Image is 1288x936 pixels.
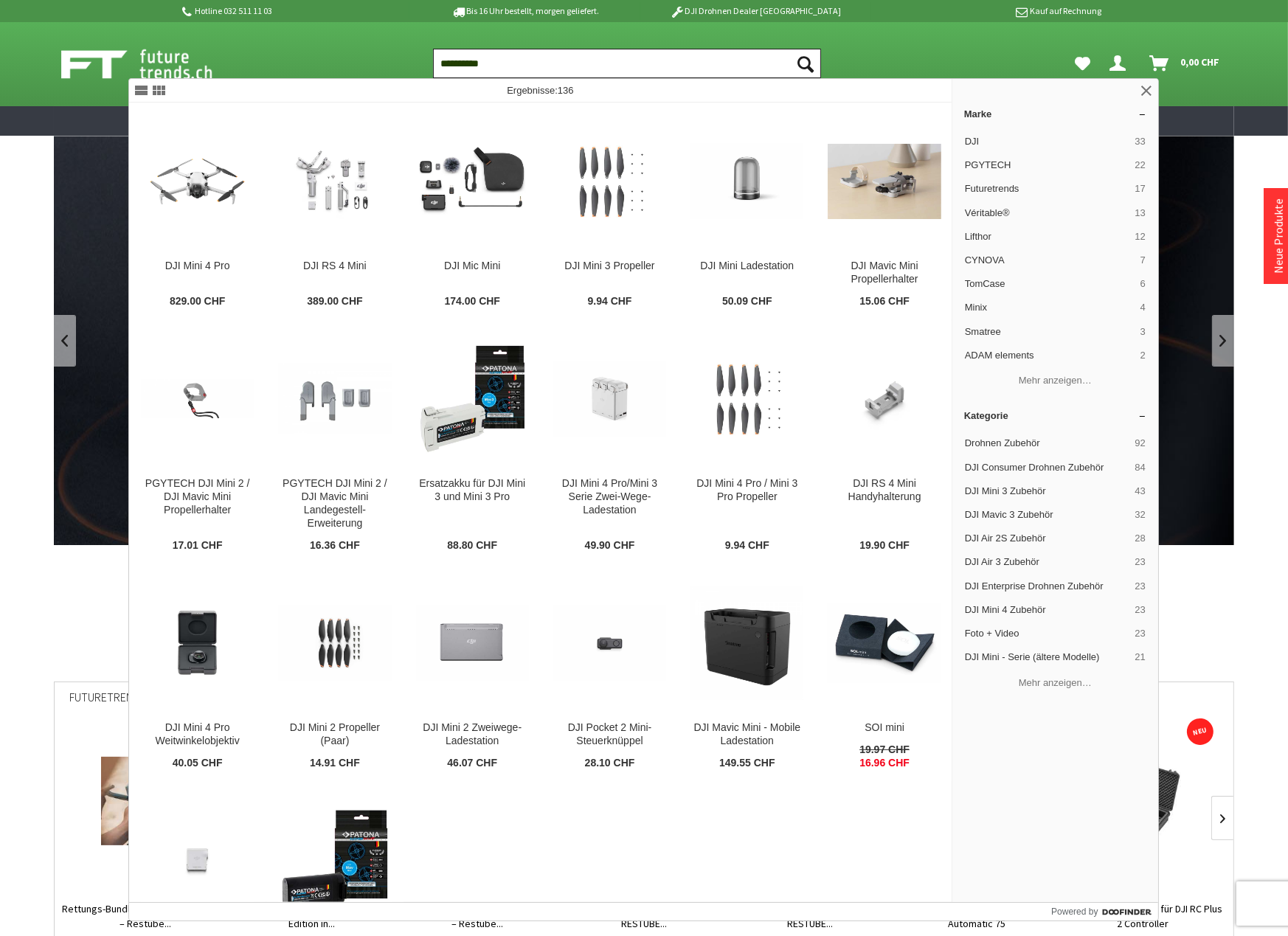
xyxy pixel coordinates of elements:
[690,144,803,219] img: DJI Mini Ladestation
[1135,437,1145,450] span: 92
[1067,49,1098,78] a: Meine Favoriten
[828,721,941,735] div: SOI mini
[859,757,910,770] span: 16.96 CHF
[310,757,360,770] span: 14.91 CHF
[965,135,1129,148] span: DJI
[416,606,529,681] img: DJI Mini 2 Zweiwege-Ladestation
[965,230,1129,243] span: Lifthor
[1135,461,1145,474] span: 84
[859,743,910,757] span: 19.97 CHF
[141,125,254,238] img: DJI Mini 4 Pro
[952,103,1158,125] a: Marke
[828,260,941,286] div: DJI Mavic Mini Propellerhalter
[1140,301,1146,314] span: 4
[1140,349,1146,362] span: 2
[101,757,190,845] img: Rettungs-Bundle für Drohneneinsätze – Restube Automatic 75 + AD4 Abwurfsystem
[541,321,678,564] a: DJI Mini 4 Pro/Mini 3 Serie Zwei-Wege-Ladestation DJI Mini 4 Pro/Mini 3 Serie Zwei-Wege-Ladestati...
[965,277,1135,291] span: TomCase
[965,301,1135,314] span: Minix
[965,508,1129,521] span: DJI Mavic 3 Zubehör
[1140,254,1146,267] span: 7
[828,144,941,219] img: DJI Mavic Mini Propellerhalter
[310,539,360,552] span: 16.36 CHF
[679,103,815,320] a: DJI Mini Ladestation DJI Mini Ladestation 50.09 CHF
[952,404,1158,427] a: Kategorie
[816,103,952,320] a: DJI Mavic Mini Propellerhalter DJI Mavic Mini Propellerhalter 15.06 CHF
[278,139,391,224] img: DJI RS 4 Mini
[1135,230,1145,243] span: 12
[965,254,1135,267] span: CYNOVA
[416,477,529,504] div: Ersatzakku für DJI Mini 3 und Mini 3 Pro
[965,207,1129,220] span: Véritable®
[965,651,1129,664] span: DJI Mini - Serie (ältere Modelle)
[690,586,803,699] img: DJI Mavic Mini - Mobile Ladestation
[690,354,803,445] img: DJI Mini 4 Pro / Mini 3 Pro Propeller
[965,349,1135,362] span: ADAM elements
[965,159,1129,172] span: PGYTECH
[553,721,666,748] div: DJI Pocket 2 Mini-Steuerknüppel
[541,565,678,782] a: DJI Pocket 2 Mini-Steuerknüppel DJI Pocket 2 Mini-Steuerknüppel 28.10 CHF
[278,806,391,915] img: PATONA Platinum Akku für DJI Mavic Mini
[1135,159,1145,172] span: 22
[725,539,769,552] span: 9.94 CHF
[278,721,391,748] div: DJI Mini 2 Propeller (Paar)
[558,85,574,96] span: 136
[965,555,1129,569] span: DJI Air 3 Zubehör
[173,539,223,552] span: 17.01 CHF
[141,260,254,273] div: DJI Mini 4 Pro
[1051,905,1098,918] span: Powered by
[965,437,1129,450] span: Drohnen Zubehör
[404,103,541,320] a: DJI Mic Mini DJI Mic Mini 174.00 CHF
[433,49,821,78] input: Produkt, Marke, Kategorie, EAN, Artikelnummer…
[129,103,266,320] a: DJI Mini 4 Pro DJI Mini 4 Pro 829.00 CHF
[507,85,573,96] span: Ergebnisse:
[62,901,228,931] a: Rettungs-Bundle für Drohneneinsätze – Restube...
[585,757,635,770] span: 28.10 CHF
[553,361,666,437] img: DJI Mini 4 Pro/Mini 3 Serie Zwei-Wege-Ladestation
[1135,532,1145,545] span: 28
[404,565,541,782] a: DJI Mini 2 Zweiwege-Ladestation DJI Mini 2 Zweiwege-Ladestation 46.07 CHF
[1051,903,1158,921] a: Powered by
[278,606,391,681] img: DJI Mini 2 Propeller (Paar)
[965,532,1129,545] span: DJI Air 2S Zubehör
[141,477,254,517] div: PGYTECH DJI Mini 2 / DJI Mavic Mini Propellerhalter
[266,103,403,320] a: DJI RS 4 Mini DJI RS 4 Mini 389.00 CHF
[965,485,1129,498] span: DJI Mini 3 Zubehör
[1135,207,1145,220] span: 13
[61,46,245,83] img: Shop Futuretrends - zur Startseite wechseln
[828,477,941,504] div: DJI RS 4 Mini Handyhalterung
[965,461,1129,474] span: DJI Consumer Drohnen Zubehör
[679,565,815,782] a: DJI Mavic Mini - Mobile Ladestation DJI Mavic Mini - Mobile Ladestation 149.55 CHF
[141,598,254,689] img: DJI Mini 4 Pro Weitwinkelobjektiv
[553,477,666,517] div: DJI Mini 4 Pro/Mini 3 Serie Zwei-Wege-Ladestation
[1140,325,1146,339] span: 3
[278,260,391,273] div: DJI RS 4 Mini
[553,260,666,273] div: DJI Mini 3 Propeller
[409,2,640,20] p: Bis 16 Uhr bestellt, morgen geliefert.
[404,321,541,564] a: Ersatzakku für DJI Mini 3 und Mini 3 Pro Ersatzakku für DJI Mini 3 und Mini 3 Pro 88.80 CHF
[690,721,803,748] div: DJI Mavic Mini - Mobile Ladestation
[690,477,803,504] div: DJI Mini 4 Pro / Mini 3 Pro Propeller
[859,539,910,552] span: 19.90 CHF
[553,606,666,681] img: DJI Pocket 2 Mini-Steuerknüppel
[1135,135,1145,148] span: 33
[679,321,815,564] a: DJI Mini 4 Pro / Mini 3 Pro Propeller DJI Mini 4 Pro / Mini 3 Pro Propeller 9.94 CHF
[790,49,821,78] button: Suchen
[416,260,529,273] div: DJI Mic Mini
[1135,485,1145,498] span: 43
[416,342,529,457] img: Ersatzakku für DJI Mini 3 und Mini 3 Pro
[1135,580,1145,593] span: 23
[1180,50,1219,74] span: 0,00 CHF
[1143,49,1227,78] a: Warenkorb
[958,369,1152,393] button: Mehr anzeigen…
[965,325,1135,339] span: Smatree
[1271,198,1286,274] a: Neue Produkte
[640,2,870,20] p: DJI Drohnen Dealer [GEOGRAPHIC_DATA]
[828,356,941,441] img: DJI RS 4 Mini Handyhalterung
[1135,182,1145,195] span: 17
[816,321,952,564] a: DJI RS 4 Mini Handyhalterung DJI RS 4 Mini Handyhalterung 19.90 CHF
[816,565,952,782] a: SOI mini SOI mini 19.97 CHF 16.96 CHF
[54,136,1234,545] a: DJI Matrice 400
[541,103,678,320] a: DJI Mini 3 Propeller DJI Mini 3 Propeller 9.94 CHF
[141,818,254,903] img: DJI RS 4 Mini Tracking-Modul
